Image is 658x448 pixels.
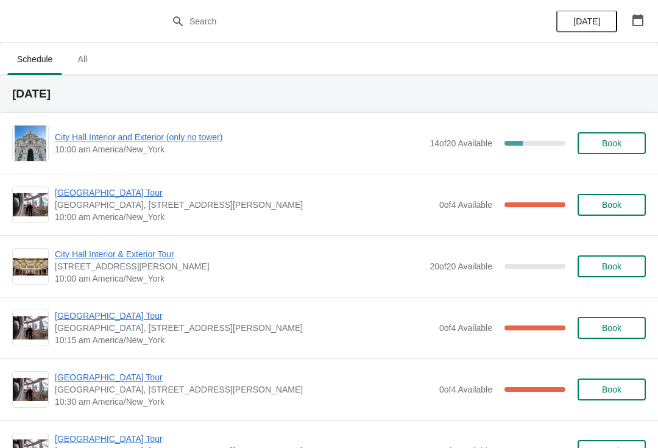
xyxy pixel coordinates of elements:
button: Book [578,255,646,277]
span: [GEOGRAPHIC_DATA], [STREET_ADDRESS][PERSON_NAME] [55,322,433,334]
h2: [DATE] [12,88,646,100]
span: [GEOGRAPHIC_DATA] Tour [55,371,433,383]
span: 10:00 am America/New_York [55,211,433,223]
input: Search [189,10,493,32]
button: Book [578,317,646,339]
span: City Hall Interior & Exterior Tour [55,248,423,260]
span: Book [602,385,621,394]
span: Book [602,138,621,148]
span: Book [602,200,621,210]
span: [GEOGRAPHIC_DATA] Tour [55,310,433,322]
span: [GEOGRAPHIC_DATA], [STREET_ADDRESS][PERSON_NAME] [55,383,433,396]
img: City Hall Interior & Exterior Tour | 1400 John F Kennedy Boulevard, Suite 121, Philadelphia, PA, ... [13,258,48,276]
img: City Hall Interior and Exterior (only no tower) | | 10:00 am America/New_York [15,126,47,161]
span: City Hall Interior and Exterior (only no tower) [55,131,423,143]
button: Book [578,379,646,400]
span: 0 of 4 Available [439,200,492,210]
span: All [67,48,97,70]
button: Book [578,132,646,154]
button: [DATE] [556,10,617,32]
span: Book [602,261,621,271]
span: [GEOGRAPHIC_DATA] Tour [55,433,433,445]
span: 10:30 am America/New_York [55,396,433,408]
img: City Hall Tower Tour | City Hall Visitor Center, 1400 John F Kennedy Boulevard Suite 121, Philade... [13,193,48,217]
span: Schedule [7,48,62,70]
span: 20 of 20 Available [430,261,492,271]
span: 10:00 am America/New_York [55,143,423,155]
span: [GEOGRAPHIC_DATA] Tour [55,187,433,199]
span: [DATE] [573,16,600,26]
span: 0 of 4 Available [439,385,492,394]
img: City Hall Tower Tour | City Hall Visitor Center, 1400 John F Kennedy Boulevard Suite 121, Philade... [13,378,48,402]
span: 0 of 4 Available [439,323,492,333]
span: 10:15 am America/New_York [55,334,433,346]
img: City Hall Tower Tour | City Hall Visitor Center, 1400 John F Kennedy Boulevard Suite 121, Philade... [13,316,48,340]
span: [STREET_ADDRESS][PERSON_NAME] [55,260,423,272]
span: Book [602,323,621,333]
span: 10:00 am America/New_York [55,272,423,285]
span: [GEOGRAPHIC_DATA], [STREET_ADDRESS][PERSON_NAME] [55,199,433,211]
span: 14 of 20 Available [430,138,492,148]
button: Book [578,194,646,216]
